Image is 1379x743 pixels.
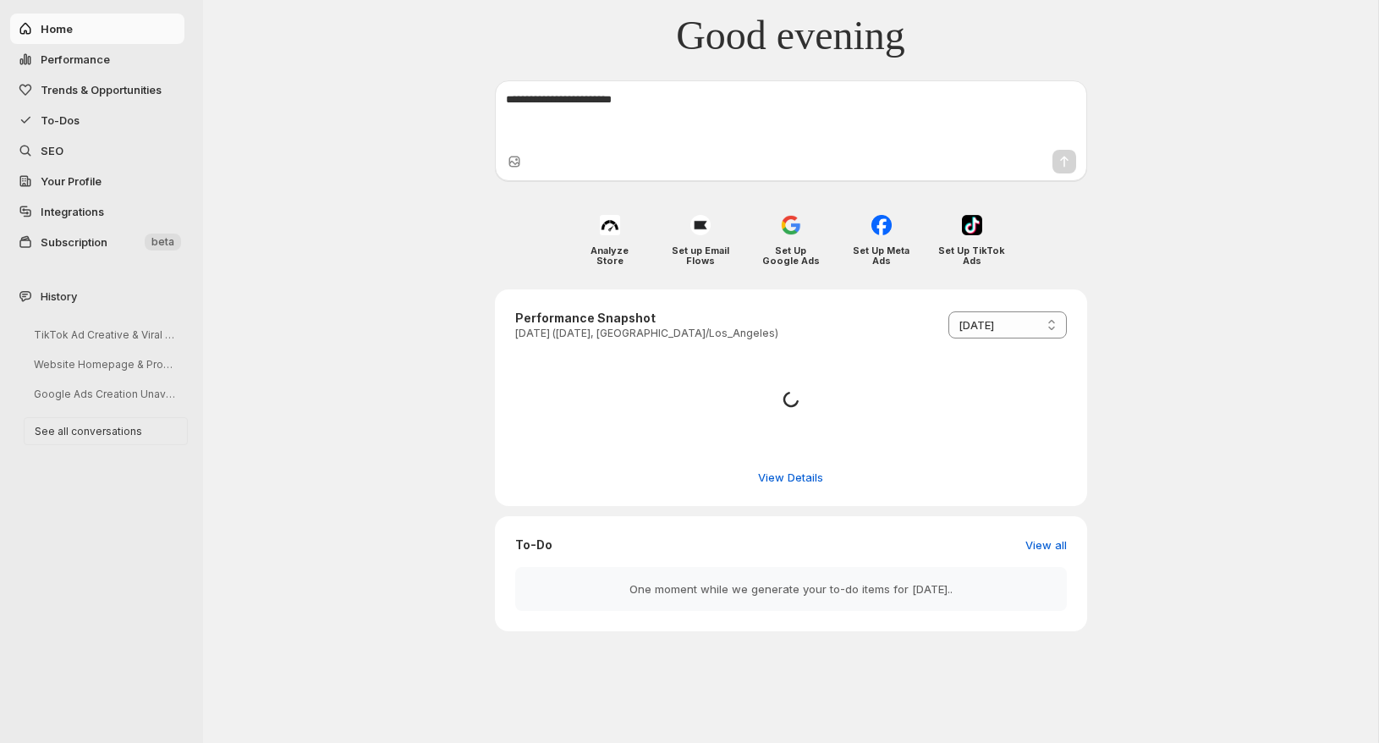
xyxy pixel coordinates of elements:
button: Google Ads Creation Unavailable [24,381,188,407]
button: Trends & Opportunities [10,74,184,105]
span: To-Dos [41,113,80,127]
button: Home [10,14,184,44]
h4: Analyze Store [576,245,643,266]
button: Upload image [506,153,523,170]
button: View all [1015,531,1077,559]
img: Analyze Store icon [600,215,620,235]
span: Home [41,22,73,36]
h4: Set Up Meta Ads [848,245,915,266]
h4: Set Up TikTok Ads [938,245,1005,266]
span: Integrations [41,205,104,218]
h4: Set Up Google Ads [757,245,824,266]
button: To-Dos [10,105,184,135]
h3: Performance Snapshot [515,310,778,327]
p: One moment while we generate your to-do items for [DATE].. [529,581,1053,597]
span: Good evening [676,27,905,44]
span: Performance [41,52,110,66]
img: Set Up TikTok Ads icon [962,215,982,235]
h4: Set up Email Flows [667,245,733,266]
a: Your Profile [10,166,184,196]
span: Subscription [41,235,107,249]
h3: To-Do [515,537,552,553]
button: Performance [10,44,184,74]
img: Set Up Google Ads icon [781,215,801,235]
button: View detailed performance [748,464,833,491]
span: View Details [758,469,823,486]
a: SEO [10,135,184,166]
a: Integrations [10,196,184,227]
span: Trends & Opportunities [41,83,162,96]
p: [DATE] ([DATE], [GEOGRAPHIC_DATA]/Los_Angeles) [515,327,778,340]
span: View all [1025,537,1067,553]
span: beta [151,235,174,249]
span: SEO [41,144,63,157]
button: Subscription [10,227,184,257]
button: See all conversations [24,417,188,445]
span: Your Profile [41,174,102,188]
span: History [41,288,77,305]
img: Set up Email Flows icon [690,215,711,235]
button: Website Homepage & Product Page Audit [24,351,188,377]
img: Set Up Meta Ads icon [871,215,892,235]
button: TikTok Ad Creative & Viral Script [24,322,188,348]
